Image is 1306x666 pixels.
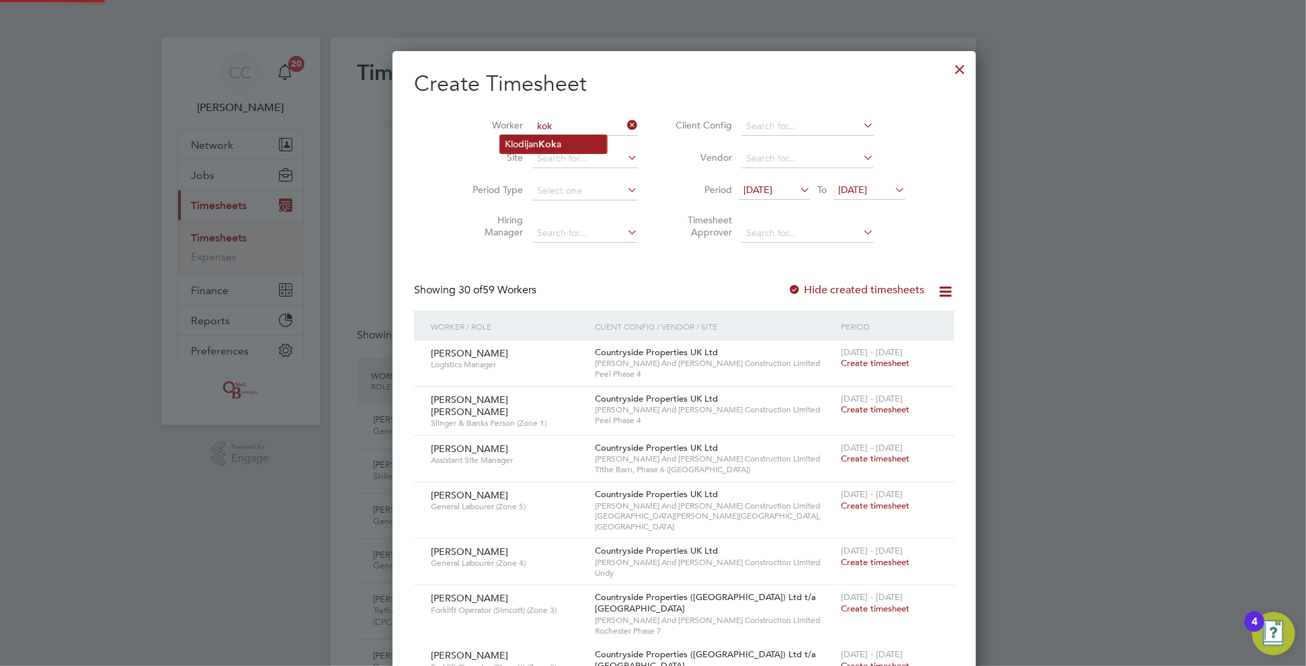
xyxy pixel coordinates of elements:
[427,311,591,342] div: Worker / Role
[595,545,718,556] span: Countryside Properties UK Ltd
[462,119,523,131] label: Worker
[431,455,585,466] span: Assistant Site Manager
[595,557,835,568] span: [PERSON_NAME] And [PERSON_NAME] Construction Limited
[595,358,835,369] span: [PERSON_NAME] And [PERSON_NAME] Construction Limited
[458,283,483,297] span: 30 of
[813,181,831,198] span: To
[595,415,835,426] span: Peel Phase 4
[595,464,835,475] span: Tithe Barn, Phase 6 ([GEOGRAPHIC_DATA])
[741,224,874,243] input: Search for...
[842,404,910,415] span: Create timesheet
[595,346,718,358] span: Countryside Properties UK Ltd
[595,453,835,464] span: [PERSON_NAME] And [PERSON_NAME] Construction Limited
[671,151,732,163] label: Vendor
[532,117,638,136] input: Search for...
[788,283,925,297] label: Hide created timesheets
[595,511,835,531] span: [GEOGRAPHIC_DATA][PERSON_NAME][GEOGRAPHIC_DATA], [GEOGRAPHIC_DATA]
[1252,612,1295,655] button: Open Resource Center, 4 new notifications
[431,489,508,501] span: [PERSON_NAME]
[431,347,508,359] span: [PERSON_NAME]
[414,70,954,98] h2: Create Timesheet
[838,184,867,196] span: [DATE]
[842,357,910,369] span: Create timesheet
[431,546,508,558] span: [PERSON_NAME]
[842,556,910,568] span: Create timesheet
[842,591,903,603] span: [DATE] - [DATE]
[842,603,910,614] span: Create timesheet
[842,346,903,358] span: [DATE] - [DATE]
[671,184,732,196] label: Period
[671,214,732,238] label: Timesheet Approver
[842,545,903,556] span: [DATE] - [DATE]
[431,605,585,616] span: Forklift Operator (Simcott) (Zone 3)
[458,283,536,297] span: 59 Workers
[595,615,835,626] span: [PERSON_NAME] And [PERSON_NAME] Construction Limited
[431,501,585,512] span: General Labourer (Zone 5)
[741,149,874,168] input: Search for...
[595,369,835,379] span: Peel Phase 4
[741,117,874,136] input: Search for...
[431,558,585,568] span: General Labourer (Zone 4)
[431,649,508,661] span: [PERSON_NAME]
[500,135,607,153] li: Klodijan a
[591,311,838,342] div: Client Config / Vendor / Site
[431,359,585,370] span: Logistics Manager
[595,442,718,453] span: Countryside Properties UK Ltd
[462,214,523,238] label: Hiring Manager
[595,626,835,636] span: Rochester Phase 7
[431,394,508,418] span: [PERSON_NAME] [PERSON_NAME]
[842,453,910,464] span: Create timesheet
[671,119,732,131] label: Client Config
[842,649,903,660] span: [DATE] - [DATE]
[743,184,772,196] span: [DATE]
[532,149,638,168] input: Search for...
[838,311,941,342] div: Period
[539,139,557,150] b: Kok
[462,151,523,163] label: Site
[462,184,523,196] label: Period Type
[431,418,585,429] span: Slinger & Banks Person (Zone 1)
[842,393,903,404] span: [DATE] - [DATE]
[431,443,508,455] span: [PERSON_NAME]
[842,442,903,453] span: [DATE] - [DATE]
[414,283,539,297] div: Showing
[431,592,508,604] span: [PERSON_NAME]
[595,488,718,500] span: Countryside Properties UK Ltd
[1252,622,1258,639] div: 4
[595,404,835,415] span: [PERSON_NAME] And [PERSON_NAME] Construction Limited
[842,488,903,500] span: [DATE] - [DATE]
[595,393,718,404] span: Countryside Properties UK Ltd
[532,224,638,243] input: Search for...
[842,500,910,511] span: Create timesheet
[595,568,835,579] span: Undy
[595,591,816,614] span: Countryside Properties ([GEOGRAPHIC_DATA]) Ltd t/a [GEOGRAPHIC_DATA]
[532,182,638,200] input: Select one
[595,501,835,511] span: [PERSON_NAME] And [PERSON_NAME] Construction Limited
